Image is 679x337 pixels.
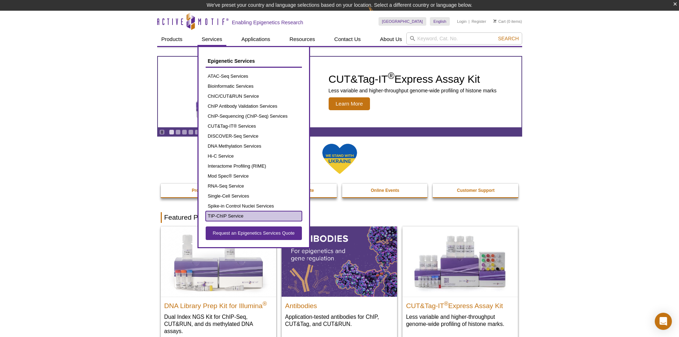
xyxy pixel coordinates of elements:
[275,188,314,193] strong: Epi-Services Quote
[158,57,521,127] article: CUT&Tag-IT Express Assay Kit
[206,131,302,141] a: DISCOVER-Seq Service
[282,226,397,335] a: All Antibodies Antibodies Application-tested antibodies for ChIP, CUT&Tag, and CUT&RUN.
[164,299,273,310] h2: DNA Library Prep Kit for Illumina
[371,188,399,193] strong: Online Events
[322,143,357,175] img: We Stand With Ukraine
[263,300,267,306] sup: ®
[329,97,370,110] span: Learn More
[206,201,302,211] a: Spike-in Control Nuclei Services
[457,19,467,24] a: Login
[237,32,274,46] a: Applications
[206,81,302,91] a: Bioinformatic Services
[175,129,181,135] a: Go to slide 2
[430,17,450,26] a: English
[402,226,518,335] a: CUT&Tag-IT® Express Assay Kit CUT&Tag-IT®Express Assay Kit Less variable and higher-throughput ge...
[157,32,187,46] a: Products
[206,111,302,121] a: ChIP-Sequencing (ChIP-Seq) Services
[206,141,302,151] a: DNA Methylation Services
[330,32,365,46] a: Contact Us
[376,32,406,46] a: About Us
[285,299,393,310] h2: Antibodies
[493,17,522,26] li: (0 items)
[188,129,194,135] a: Go to slide 4
[496,35,521,42] button: Search
[329,87,497,94] p: Less variable and higher-throughput genome-wide profiling of histone marks
[406,32,522,45] input: Keyword, Cat. No.
[472,19,486,24] a: Register
[206,71,302,81] a: ATAC-Seq Services
[161,226,276,296] img: DNA Library Prep Kit for Illumina
[655,313,672,330] div: Open Intercom Messenger
[206,171,302,181] a: Mod Spec® Service
[379,17,427,26] a: [GEOGRAPHIC_DATA]
[285,32,319,46] a: Resources
[457,188,494,193] strong: Customer Support
[493,19,506,24] a: Cart
[169,129,174,135] a: Go to slide 1
[329,74,497,85] h2: CUT&Tag-IT Express Assay Kit
[206,211,302,221] a: TIP-ChIP Service
[206,191,302,201] a: Single-Cell Services
[206,54,302,68] a: Epigenetic Services
[498,36,519,41] span: Search
[158,57,521,127] a: CUT&Tag-IT Express Assay Kit CUT&Tag-IT®Express Assay Kit Less variable and higher-throughput gen...
[285,313,393,328] p: Application-tested antibodies for ChIP, CUT&Tag, and CUT&RUN.
[159,129,165,135] a: Toggle autoplay
[208,58,255,64] span: Epigenetic Services
[282,226,397,296] img: All Antibodies
[388,71,394,81] sup: ®
[433,184,519,197] a: Customer Support
[197,32,227,46] a: Services
[444,300,448,306] sup: ®
[232,19,303,26] h2: Enabling Epigenetics Research
[206,226,302,240] a: Request an Epigenetics Services Quote
[469,17,470,26] li: |
[206,161,302,171] a: Interactome Profiling (RIME)
[161,212,519,223] h2: Featured Products
[181,53,298,131] img: CUT&Tag-IT Express Assay Kit
[206,121,302,131] a: CUT&Tag-IT® Services
[206,151,302,161] a: Hi-C Service
[206,101,302,111] a: ChIP Antibody Validation Services
[368,5,387,22] img: Change Here
[206,91,302,101] a: ChIC/CUT&RUN Service
[493,19,497,23] img: Your Cart
[206,181,302,191] a: RNA-Seq Service
[406,299,514,310] h2: CUT&Tag-IT Express Assay Kit
[195,129,200,135] a: Go to slide 5
[182,129,187,135] a: Go to slide 3
[192,188,216,193] strong: Promotions
[161,184,247,197] a: Promotions
[406,313,514,328] p: Less variable and higher-throughput genome-wide profiling of histone marks​.
[402,226,518,296] img: CUT&Tag-IT® Express Assay Kit
[164,313,273,335] p: Dual Index NGS Kit for ChIP-Seq, CUT&RUN, and ds methylated DNA assays.
[342,184,428,197] a: Online Events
